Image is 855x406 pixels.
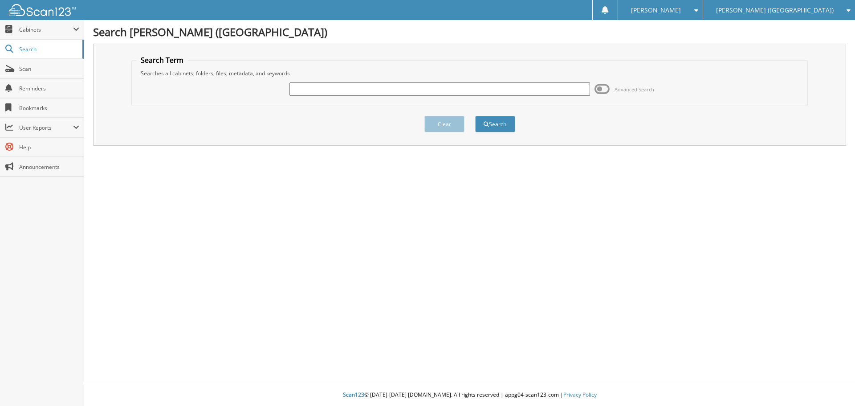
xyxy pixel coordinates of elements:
[19,144,79,151] span: Help
[424,116,464,132] button: Clear
[563,391,597,398] a: Privacy Policy
[716,8,834,13] span: [PERSON_NAME] ([GEOGRAPHIC_DATA])
[631,8,681,13] span: [PERSON_NAME]
[615,86,654,93] span: Advanced Search
[19,124,73,131] span: User Reports
[19,65,79,73] span: Scan
[19,85,79,92] span: Reminders
[343,391,364,398] span: Scan123
[136,55,188,65] legend: Search Term
[136,70,803,77] div: Searches all cabinets, folders, files, metadata, and keywords
[84,384,855,406] div: © [DATE]-[DATE] [DOMAIN_NAME]. All rights reserved | appg04-scan123-com |
[19,104,79,112] span: Bookmarks
[93,25,846,39] h1: Search [PERSON_NAME] ([GEOGRAPHIC_DATA])
[19,45,78,53] span: Search
[9,4,76,16] img: scan123-logo-white.svg
[19,26,73,33] span: Cabinets
[475,116,515,132] button: Search
[810,363,855,406] iframe: Chat Widget
[19,163,79,171] span: Announcements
